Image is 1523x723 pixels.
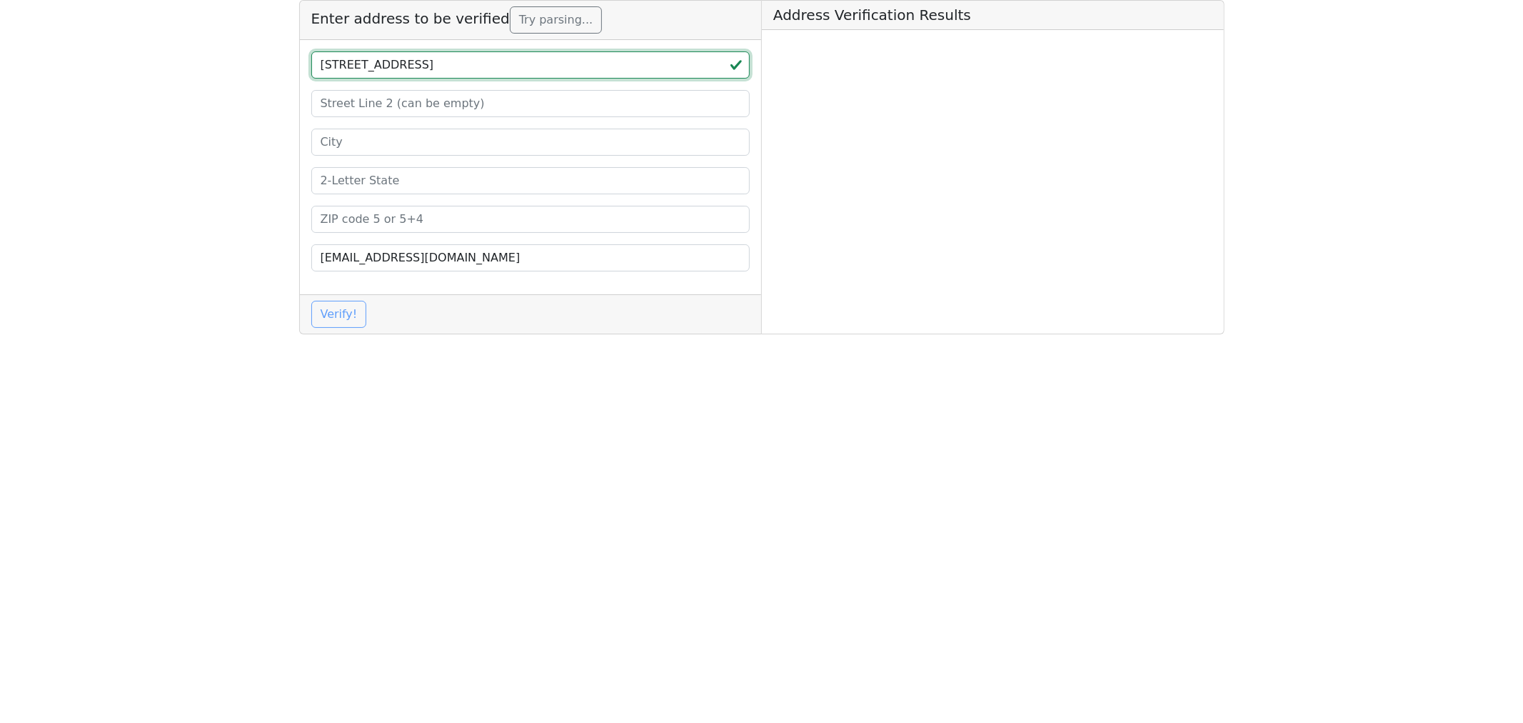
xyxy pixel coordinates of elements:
[311,129,750,156] input: City
[311,90,750,117] input: Street Line 2 (can be empty)
[311,244,750,271] input: Your Email
[311,51,750,79] input: Street Line 1
[762,1,1224,30] h5: Address Verification Results
[510,6,602,34] button: Try parsing...
[300,1,762,40] h5: Enter address to be verified
[311,206,750,233] input: ZIP code 5 or 5+4
[311,167,750,194] input: 2-Letter State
